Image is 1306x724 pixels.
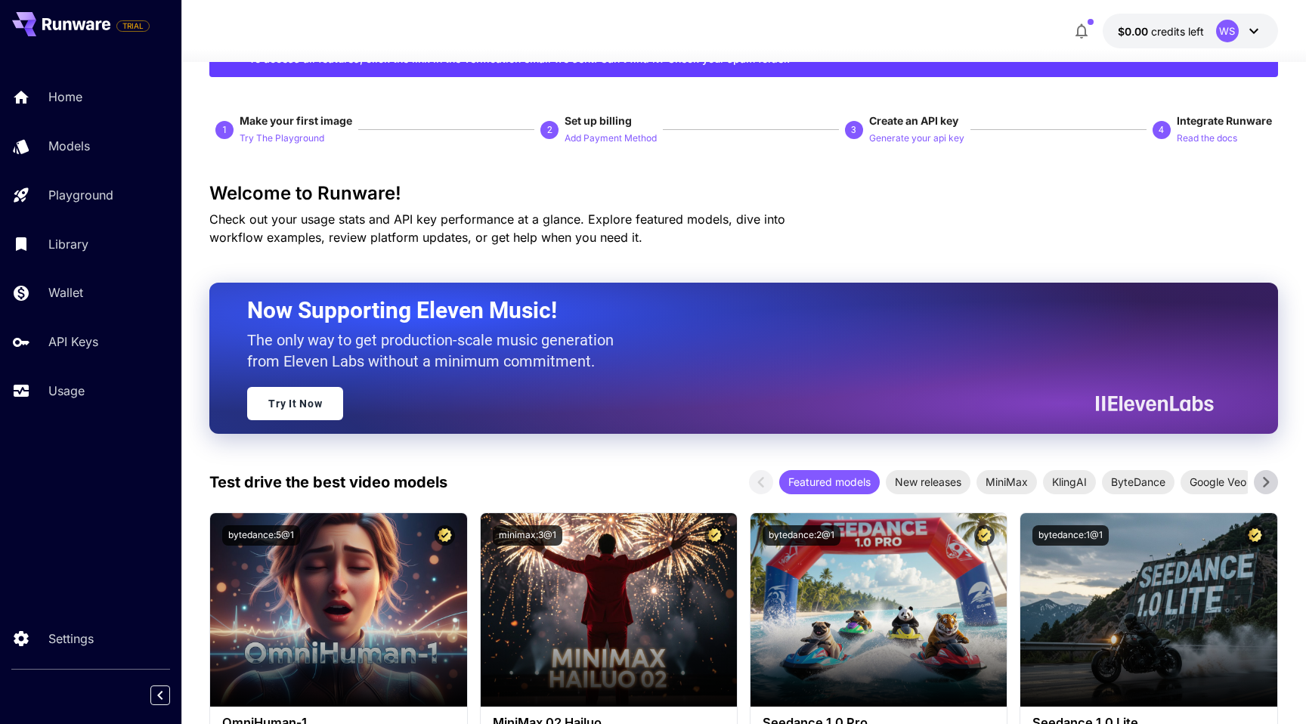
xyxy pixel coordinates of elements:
[1020,513,1277,707] img: alt
[704,525,725,546] button: Certified Model – Vetted for best performance and includes a commercial license.
[493,525,562,546] button: minimax:3@1
[565,128,657,147] button: Add Payment Method
[48,137,90,155] p: Models
[1043,474,1096,490] span: KlingAI
[750,513,1007,707] img: alt
[1151,25,1204,38] span: credits left
[1103,14,1278,48] button: $0.00WS
[1177,114,1272,127] span: Integrate Runware
[209,471,447,493] p: Test drive the best video models
[869,131,964,146] p: Generate your api key
[48,88,82,106] p: Home
[869,114,958,127] span: Create an API key
[1177,128,1237,147] button: Read the docs
[481,513,737,707] img: alt
[763,525,840,546] button: bytedance:2@1
[886,470,970,494] div: New releases
[48,630,94,648] p: Settings
[162,682,181,709] div: Collapse sidebar
[1043,470,1096,494] div: KlingAI
[547,123,552,137] p: 2
[209,183,1278,204] h3: Welcome to Runware!
[886,474,970,490] span: New releases
[117,20,149,32] span: TRIAL
[565,131,657,146] p: Add Payment Method
[1032,525,1109,546] button: bytedance:1@1
[869,128,964,147] button: Generate your api key
[247,330,625,372] p: The only way to get production-scale music generation from Eleven Labs without a minimum commitment.
[240,131,324,146] p: Try The Playground
[1181,474,1255,490] span: Google Veo
[1118,23,1204,39] div: $0.00
[116,17,150,35] span: Add your payment card to enable full platform functionality.
[222,123,227,137] p: 1
[976,474,1037,490] span: MiniMax
[247,296,1202,325] h2: Now Supporting Eleven Music!
[974,525,995,546] button: Certified Model – Vetted for best performance and includes a commercial license.
[1216,20,1239,42] div: WS
[435,525,455,546] button: Certified Model – Vetted for best performance and includes a commercial license.
[976,470,1037,494] div: MiniMax
[240,128,324,147] button: Try The Playground
[1181,470,1255,494] div: Google Veo
[222,525,300,546] button: bytedance:5@1
[240,114,352,127] span: Make your first image
[1118,25,1151,38] span: $0.00
[565,114,632,127] span: Set up billing
[48,333,98,351] p: API Keys
[247,387,343,420] a: Try It Now
[150,685,170,705] button: Collapse sidebar
[48,283,83,302] p: Wallet
[851,123,856,137] p: 3
[1102,470,1174,494] div: ByteDance
[48,186,113,204] p: Playground
[1102,474,1174,490] span: ByteDance
[779,470,880,494] div: Featured models
[210,513,466,707] img: alt
[1159,123,1164,137] p: 4
[48,382,85,400] p: Usage
[1245,525,1265,546] button: Certified Model – Vetted for best performance and includes a commercial license.
[1177,131,1237,146] p: Read the docs
[779,474,880,490] span: Featured models
[209,212,785,245] span: Check out your usage stats and API key performance at a glance. Explore featured models, dive int...
[48,235,88,253] p: Library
